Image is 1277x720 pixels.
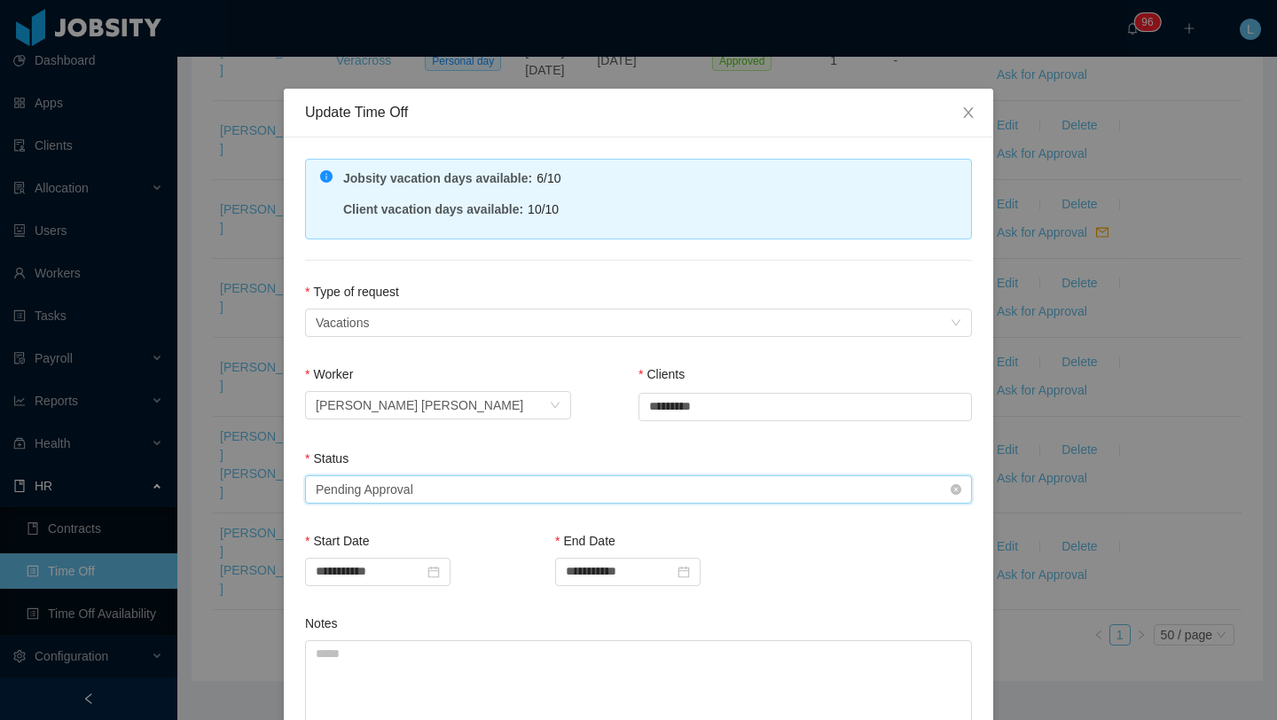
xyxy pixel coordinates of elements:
button: Close [944,89,993,138]
i: icon: close-circle [951,484,961,495]
div: Update Time Off [305,103,972,122]
label: Clients [638,367,685,381]
label: Status [305,451,349,466]
label: Start Date [305,534,369,548]
i: icon: info-circle [320,170,333,183]
i: icon: calendar [427,566,440,578]
i: icon: calendar [678,566,690,578]
label: Type of request [305,285,399,299]
i: icon: close [961,106,975,120]
div: Lissette Yamel Gutierrez Polanco [316,392,523,419]
div: Vacations [316,309,369,336]
span: 10/10 [528,202,559,216]
label: End Date [555,534,615,548]
strong: Client vacation days available : [343,202,523,216]
label: Notes [305,616,338,630]
strong: Jobsity vacation days available : [343,171,532,185]
label: Worker [305,367,353,381]
span: 6/10 [537,171,560,185]
div: Pending Approval [316,476,413,503]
